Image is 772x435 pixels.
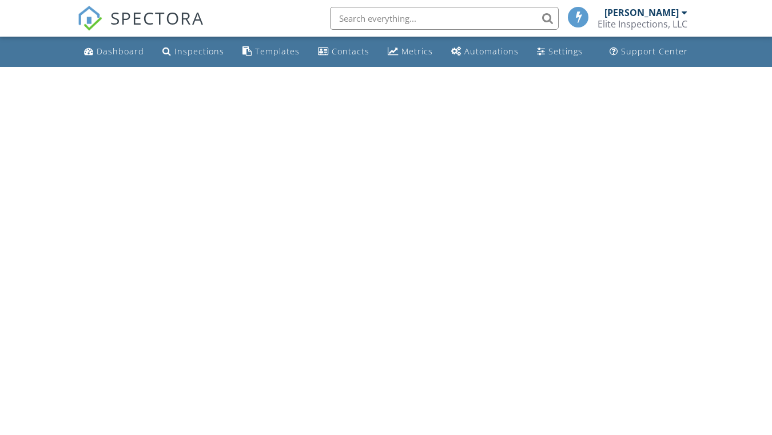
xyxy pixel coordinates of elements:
[174,46,224,57] div: Inspections
[77,15,204,39] a: SPECTORA
[383,41,437,62] a: Metrics
[330,7,559,30] input: Search everything...
[255,46,300,57] div: Templates
[548,46,583,57] div: Settings
[598,18,687,30] div: Elite Inspections, LLC
[447,41,523,62] a: Automations (Basic)
[77,6,102,31] img: The Best Home Inspection Software - Spectora
[79,41,149,62] a: Dashboard
[621,46,688,57] div: Support Center
[158,41,229,62] a: Inspections
[605,41,693,62] a: Support Center
[604,7,679,18] div: [PERSON_NAME]
[313,41,374,62] a: Contacts
[401,46,433,57] div: Metrics
[97,46,144,57] div: Dashboard
[464,46,519,57] div: Automations
[532,41,587,62] a: Settings
[332,46,369,57] div: Contacts
[110,6,204,30] span: SPECTORA
[238,41,304,62] a: Templates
